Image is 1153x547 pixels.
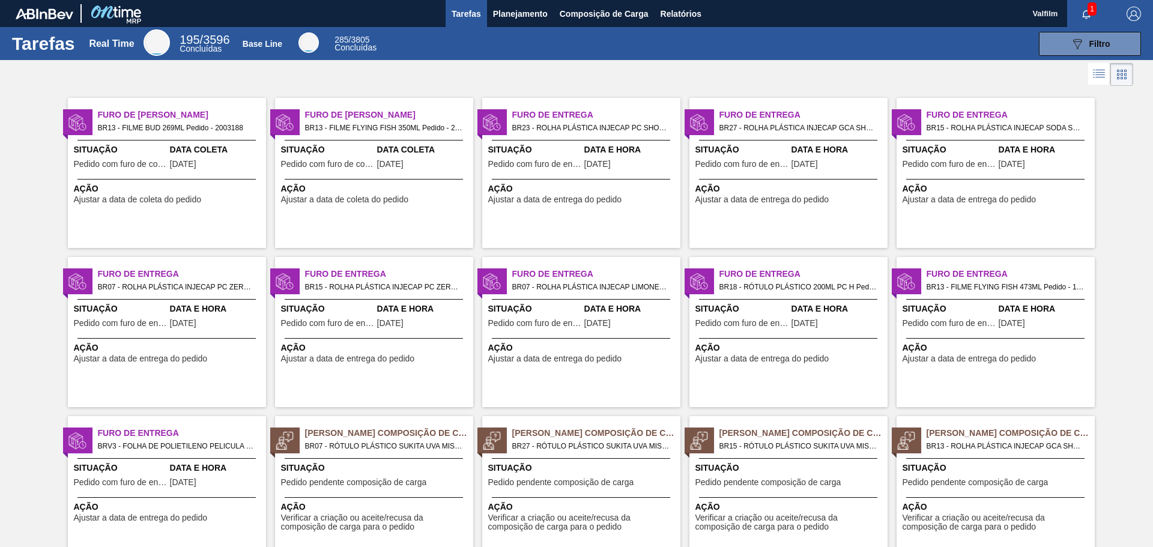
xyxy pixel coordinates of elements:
span: Ação [695,501,885,513]
span: Pedido Aguardando Composição de Carga [927,427,1095,440]
span: 04/09/2025, [584,160,611,169]
span: Pedido com furo de entrega [281,319,374,328]
img: Logout [1127,7,1141,21]
span: Ação [281,183,470,195]
span: 19/09/2025, [791,319,818,328]
span: Pedido com furo de entrega [74,319,167,328]
span: Pedido pendente composição de carga [488,478,634,487]
span: Ação [903,501,1092,513]
span: Verificar a criação ou aceite/recusa da composição de carga para o pedido [281,513,470,532]
span: Furo de Entrega [719,109,888,121]
span: BR07 - ROLHA PLÁSTICA INJECAP PC ZERO SHORT Pedido - 2013889 [98,280,256,294]
span: Situação [695,303,788,315]
span: Furo de Entrega [927,268,1095,280]
span: BR07 - RÓTULO PLÁSTICO SUKITA UVA MISTA 200ML H Pedido - 2029810 [305,440,464,453]
span: Ajustar a data de entrega do pedido [903,354,1036,363]
span: Pedido com furo de entrega [695,319,788,328]
span: Data Coleta [377,144,470,156]
span: 19/09/2025, [377,319,404,328]
img: TNhmsLtSVTkK8tSr43FrP2fwEKptu5GPRR3wAAAABJRU5ErkJggg== [16,8,73,19]
img: status [690,113,708,131]
img: status [690,432,708,450]
span: Concluídas [334,43,377,52]
img: status [897,273,915,291]
span: Furo de Entrega [512,109,680,121]
span: Data e Hora [584,303,677,315]
img: status [68,113,86,131]
span: BR07 - ROLHA PLÁSTICA INJECAP LIMONETO SHORT Pedido - 2013888 [512,280,671,294]
span: Situação [695,144,788,156]
span: Data e Hora [584,144,677,156]
span: Situação [488,303,581,315]
span: Tarefas [452,7,481,21]
span: Situação [903,144,996,156]
span: 195 [180,33,199,46]
span: 19/09/2025, [170,478,196,487]
span: Situação [74,303,167,315]
span: / 3596 [180,33,229,46]
span: Pedido pendente composição de carga [695,478,841,487]
span: BR13 - FILME FLYING FISH 473ML Pedido - 1972005 [927,280,1085,294]
span: Filtro [1089,39,1110,49]
span: Pedido com furo de entrega [695,160,788,169]
img: status [483,113,501,131]
img: status [276,273,294,291]
span: Data e Hora [377,303,470,315]
span: Furo de Entrega [98,427,266,440]
span: 22/07/2025, [999,319,1025,328]
span: Ação [903,342,1092,354]
span: Ação [695,183,885,195]
span: BR27 - RÓTULO PLÁSTICO SUKITA UVA MISTA 200ML H Pedido - 2029811 [512,440,671,453]
span: Pedido com furo de coleta [74,160,167,169]
span: Situação [488,462,677,474]
span: 285 [334,35,348,44]
span: Ação [488,501,677,513]
span: Situação [74,462,167,474]
span: / 3805 [334,35,369,44]
span: Pedido com furo de entrega [903,319,996,328]
img: status [483,432,501,450]
span: Ajustar a data de entrega do pedido [74,513,208,522]
span: Data e Hora [999,144,1092,156]
img: status [897,432,915,450]
div: Base Line [334,36,377,52]
span: Ação [903,183,1092,195]
span: Composição de Carga [560,7,649,21]
span: Data Coleta [170,144,263,156]
span: Ajustar a data de coleta do pedido [74,195,202,204]
span: Ajustar a data de coleta do pedido [281,195,409,204]
span: Furo de Entrega [927,109,1095,121]
span: Furo de Entrega [305,268,473,280]
img: status [483,273,501,291]
span: Data e Hora [170,303,263,315]
span: Furo de Entrega [512,268,680,280]
button: Filtro [1039,32,1141,56]
span: Ajustar a data de entrega do pedido [488,354,622,363]
div: Real Time [144,29,170,56]
span: Situação [281,144,374,156]
img: status [68,273,86,291]
span: Ajustar a data de entrega do pedido [695,195,829,204]
span: Ajustar a data de entrega do pedido [903,195,1036,204]
span: Situação [281,303,374,315]
span: BR15 - ROLHA PLÁSTICA INJECAP PC ZERO SHORT Pedido - 2014001 [305,280,464,294]
span: BR15 - RÓTULO PLÁSTICO SUKITA UVA MISTA 200ML H Pedido - 2029812 [719,440,878,453]
span: Ação [281,342,470,354]
span: BR23 - ROLHA PLÁSTICA INJECAP PC SHORT Pedido - 2013903 [512,121,671,134]
span: Situação [281,462,470,474]
span: BR13 - FILME FLYING FISH 350ML Pedido - 2010672 [305,121,464,134]
span: Verificar a criação ou aceite/recusa da composição de carga para o pedido [903,513,1092,532]
span: Ação [695,342,885,354]
span: Data e Hora [170,462,263,474]
div: Base Line [243,39,282,49]
span: Ajustar a data de entrega do pedido [281,354,415,363]
span: Planejamento [493,7,548,21]
span: BRV3 - FOLHA DE POLIETILENO PELICULA POLIETILEN Pedido - 2031793 [98,440,256,453]
img: status [690,273,708,291]
span: Data e Hora [999,303,1092,315]
span: Pedido com furo de entrega [74,478,167,487]
span: 20/09/2025, [584,319,611,328]
span: Ação [488,342,677,354]
img: status [897,113,915,131]
span: Pedido com furo de coleta [281,160,374,169]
